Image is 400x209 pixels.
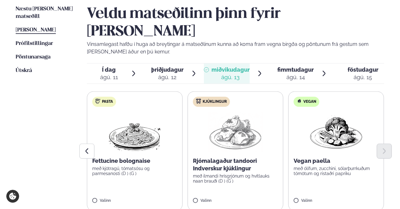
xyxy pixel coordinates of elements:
[309,112,364,152] img: Vegan.png
[79,144,94,159] button: Previous slide
[16,54,51,60] span: Pöntunarsaga
[16,67,32,74] a: Útskrá
[92,157,177,165] p: Fettucine bolognaise
[100,74,118,81] div: ágú. 11
[16,27,56,33] span: [PERSON_NAME]
[151,66,184,73] span: þriðjudagur
[193,173,278,184] p: með ilmandi hrísgrjónum og hvítlauks naan brauði (D ) (G )
[203,99,227,104] span: Kjúklingur
[100,66,118,74] span: Í dag
[95,99,100,104] img: pasta.svg
[211,74,250,81] div: ágú. 13
[6,190,19,203] a: Cookie settings
[16,68,32,73] span: Útskrá
[16,26,56,34] a: [PERSON_NAME]
[151,74,184,81] div: ágú. 12
[16,41,53,46] span: Prófílstillingar
[348,66,378,73] span: föstudagur
[303,99,316,104] span: Vegan
[92,166,177,176] p: með kjötragú, tómatsósu og parmesanosti (D ) (G )
[294,166,379,176] p: með ólífum, zucchini, sólarþurrkuðum tómötum og ristaðri papriku
[107,112,163,152] img: Spagetti.png
[16,40,53,47] a: Prófílstillingar
[87,41,384,56] p: Vinsamlegast hafðu í huga að breytingar á matseðlinum kunna að koma fram vegna birgða og pöntunum...
[348,74,378,81] div: ágú. 15
[208,112,263,152] img: Chicken-thighs.png
[193,157,278,172] p: Rjómalagaður tandoori Indverskur kjúklingur
[294,157,379,165] p: Vegan paella
[377,144,392,159] button: Next slide
[16,5,74,20] a: Næstu [PERSON_NAME] matseðill
[211,66,250,73] span: miðvikudagur
[297,99,302,104] img: Vegan.svg
[277,74,314,81] div: ágú. 14
[277,66,314,73] span: fimmtudagur
[87,5,384,41] h2: Veldu matseðilinn þinn fyrir [PERSON_NAME]
[16,6,73,19] span: Næstu [PERSON_NAME] matseðill
[102,99,113,104] span: Pasta
[196,99,201,104] img: chicken.svg
[16,53,51,61] a: Pöntunarsaga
